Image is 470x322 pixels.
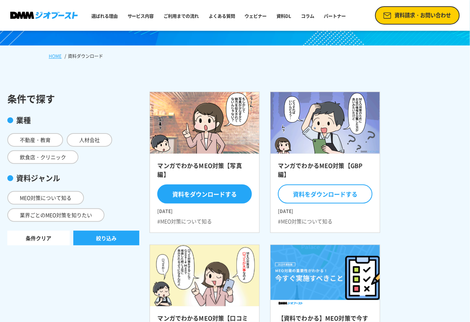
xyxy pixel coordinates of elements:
[67,133,112,147] span: 人材会社
[394,11,451,19] span: 資料請求・お問い合わせ
[273,10,294,22] a: 資料DL
[157,184,252,204] button: 資料をダウンロードする
[7,150,78,164] span: 飲食店・クリニック
[278,161,372,183] h2: マンガでわかるMEO対策【GBP編】
[88,10,121,22] a: 選ばれる理由
[206,10,238,22] a: よくある質問
[298,10,317,22] a: コラム
[161,10,202,22] a: ご利用までの流れ
[7,231,70,245] a: 条件クリア
[278,217,333,225] li: #MEO対策について知る
[278,205,372,215] time: [DATE]
[321,10,349,22] a: パートナー
[7,133,63,147] span: 不動産・教育
[157,205,252,215] time: [DATE]
[73,231,139,245] button: 絞り込み
[150,92,260,233] a: マンガでわかるMEO対策【写真編】 資料をダウンロードする [DATE] #MEO対策について知る
[375,6,460,24] a: 資料請求・お問い合わせ
[270,92,380,233] a: マンガでわかるMEO対策【GBP編】 資料をダウンロードする [DATE] #MEO対策について知る
[7,115,139,126] div: 業種
[63,53,104,59] li: 資料ダウンロード
[242,10,270,22] a: ウェビナー
[10,12,78,19] img: DMMジオブースト
[7,208,104,222] span: 業界ごとのMEO対策を知りたい
[157,161,252,183] h2: マンガでわかるMEO対策【写真編】
[49,53,62,59] a: HOME
[278,184,372,204] button: 資料をダウンロードする
[7,191,84,205] span: MEO対策について知る
[7,173,139,184] div: 資料ジャンル
[157,217,212,225] li: #MEO対策について知る
[7,92,139,106] div: 条件で探す
[125,10,157,22] a: サービス内容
